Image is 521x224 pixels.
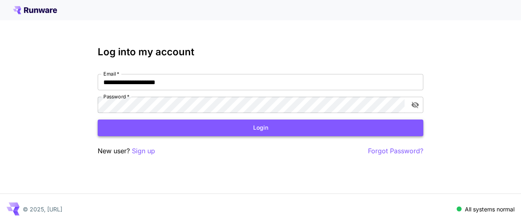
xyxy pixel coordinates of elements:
p: © 2025, [URL] [23,205,62,213]
button: toggle password visibility [408,98,422,112]
button: Forgot Password? [368,146,423,156]
label: Password [103,93,129,100]
label: Email [103,70,119,77]
p: All systems normal [465,205,514,213]
button: Login [98,120,423,136]
h3: Log into my account [98,46,423,58]
button: Sign up [132,146,155,156]
p: New user? [98,146,155,156]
